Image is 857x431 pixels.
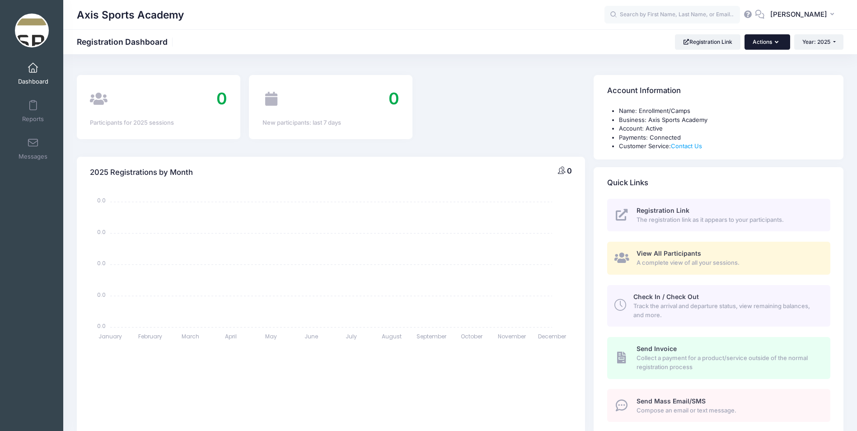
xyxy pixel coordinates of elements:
h4: 2025 Registrations by Month [90,159,193,185]
span: Reports [22,115,44,123]
span: [PERSON_NAME] [770,9,827,19]
span: 0 [389,89,399,108]
li: Payments: Connected [619,133,830,142]
a: Registration Link The registration link as it appears to your participants. [607,199,830,232]
tspan: 0.0 [97,259,106,267]
span: Collect a payment for a product/service outside of the normal registration process [637,354,820,371]
div: Participants for 2025 sessions [90,118,227,127]
div: New participants: last 7 days [262,118,399,127]
button: Year: 2025 [794,34,843,50]
tspan: March [182,333,200,340]
span: Compose an email or text message. [637,406,820,415]
input: Search by First Name, Last Name, or Email... [604,6,740,24]
tspan: April [225,333,237,340]
span: Dashboard [18,78,48,85]
tspan: July [346,333,357,340]
a: Messages [12,133,55,164]
span: Messages [19,153,47,160]
tspan: September [417,333,447,340]
span: Year: 2025 [802,38,830,45]
tspan: 0.0 [97,197,106,204]
img: Axis Sports Academy [15,14,49,47]
tspan: February [139,333,163,340]
tspan: June [304,333,318,340]
li: Account: Active [619,124,830,133]
a: Reports [12,95,55,127]
span: 0 [216,89,227,108]
tspan: December [538,333,567,340]
h4: Account Information [607,78,681,104]
tspan: May [265,333,277,340]
h4: Quick Links [607,170,648,196]
span: View All Participants [637,249,701,257]
a: Dashboard [12,58,55,89]
h1: Registration Dashboard [77,37,175,47]
span: Registration Link [637,206,689,214]
span: A complete view of all your sessions. [637,258,820,267]
tspan: January [98,333,122,340]
li: Name: Enrollment/Camps [619,107,830,116]
button: Actions [745,34,790,50]
span: Send Invoice [637,345,677,352]
tspan: August [382,333,402,340]
a: Registration Link [675,34,740,50]
a: View All Participants A complete view of all your sessions. [607,242,830,275]
li: Customer Service: [619,142,830,151]
a: Send Mass Email/SMS Compose an email or text message. [607,389,830,422]
span: 0 [567,166,572,175]
span: Check In / Check Out [633,293,699,300]
tspan: 0.0 [97,322,106,330]
li: Business: Axis Sports Academy [619,116,830,125]
a: Check In / Check Out Track the arrival and departure status, view remaining balances, and more. [607,285,830,327]
a: Contact Us [671,142,702,150]
tspan: November [498,333,527,340]
button: [PERSON_NAME] [764,5,843,25]
span: Send Mass Email/SMS [637,397,706,405]
span: The registration link as it appears to your participants. [637,215,820,225]
span: Track the arrival and departure status, view remaining balances, and more. [633,302,820,319]
a: Send Invoice Collect a payment for a product/service outside of the normal registration process [607,337,830,379]
tspan: 0.0 [97,228,106,235]
tspan: 0.0 [97,290,106,298]
tspan: October [461,333,483,340]
h1: Axis Sports Academy [77,5,184,25]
